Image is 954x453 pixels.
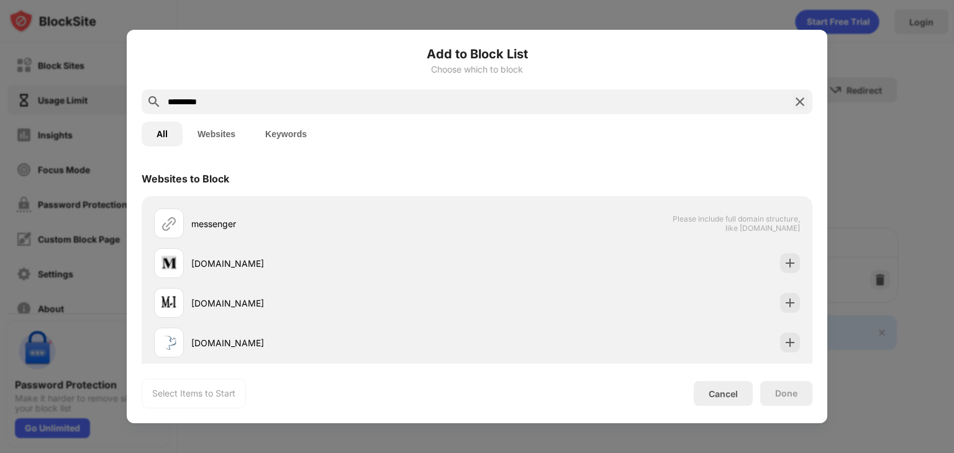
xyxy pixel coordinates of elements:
[709,388,738,399] div: Cancel
[161,256,176,271] img: favicons
[161,295,176,310] img: favicons
[147,94,161,109] img: search.svg
[142,65,812,74] div: Choose which to block
[191,336,477,349] div: [DOMAIN_NAME]
[191,257,477,270] div: [DOMAIN_NAME]
[142,45,812,63] h6: Add to Block List
[142,122,183,146] button: All
[161,335,176,350] img: favicons
[793,94,807,109] img: search-close
[142,173,229,185] div: Websites to Block
[672,214,800,233] span: Please include full domain structure, like [DOMAIN_NAME]
[250,122,322,146] button: Keywords
[775,388,797,398] div: Done
[191,217,477,230] div: messenger
[152,387,235,400] div: Select Items to Start
[191,297,477,310] div: [DOMAIN_NAME]
[161,216,176,231] img: url.svg
[183,122,250,146] button: Websites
